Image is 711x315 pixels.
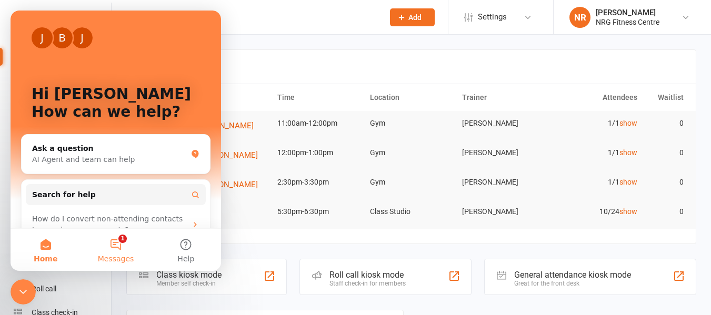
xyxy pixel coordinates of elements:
div: Ask a questionAI Agent and team can help [11,124,200,164]
iframe: Intercom live chat [11,279,36,304]
td: Gym [365,111,458,136]
td: 0 [642,140,688,165]
td: Class Studio [365,199,458,224]
p: How can we help? [21,93,189,110]
td: [PERSON_NAME] [457,170,550,195]
td: 12:00pm-1:00pm [273,140,365,165]
span: Add [408,13,422,22]
a: show [619,178,637,186]
td: 0 [642,199,688,224]
input: Search... [138,10,376,25]
button: Messages [70,218,140,260]
th: Location [365,84,458,111]
td: Gym [365,140,458,165]
td: [PERSON_NAME] [457,199,550,224]
div: Class kiosk mode [156,270,222,280]
div: Profile image for Jia [21,17,42,38]
iframe: Intercom live chat [11,11,221,271]
div: How do I convert non-attending contacts to members or prospects? [15,199,195,229]
td: 5:30pm-6:30pm [273,199,365,224]
div: Roll call kiosk mode [329,270,406,280]
td: 1/1 [550,111,643,136]
th: Time [273,84,365,111]
span: Search for help [22,179,85,190]
button: Search for help [15,174,195,195]
span: Home [23,245,47,252]
td: 11:00am-12:00pm [273,111,365,136]
td: 10/24 [550,199,643,224]
td: [PERSON_NAME] [457,111,550,136]
th: Attendees [550,84,643,111]
td: 1/1 [550,140,643,165]
td: Gym [365,170,458,195]
div: AI Agent and team can help [22,144,176,155]
div: NRG Fitness Centre [596,17,659,27]
button: Add [390,8,435,26]
td: 1/1 [550,170,643,195]
div: Great for the front desk [514,280,631,287]
div: NR [569,7,590,28]
div: Roll call [32,284,56,293]
a: Roll call [14,277,111,301]
td: 0 [642,111,688,136]
div: General attendance kiosk mode [514,270,631,280]
button: Help [141,218,211,260]
a: show [619,207,637,216]
td: 2:30pm-3:30pm [273,170,365,195]
span: Help [167,245,184,252]
span: Messages [87,245,124,252]
p: Hi [PERSON_NAME] [21,75,189,93]
div: Staff check-in for members [329,280,406,287]
h3: Coming up [DATE] [138,62,684,72]
div: Member self check-in [156,280,222,287]
th: Trainer [457,84,550,111]
td: [PERSON_NAME] [457,140,550,165]
div: [PERSON_NAME] [596,8,659,17]
td: 0 [642,170,688,195]
span: Settings [478,5,507,29]
div: How do I convert non-attending contacts to members or prospects? [22,203,176,225]
a: show [619,148,637,157]
th: Waitlist [642,84,688,111]
div: Ask a question [22,133,176,144]
div: Profile image for Bec [41,17,62,38]
div: Profile image for Jessica [61,17,82,38]
a: show [619,119,637,127]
